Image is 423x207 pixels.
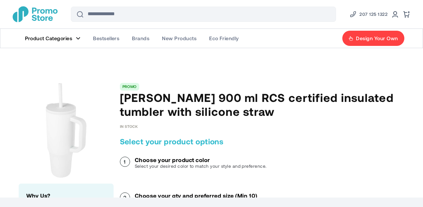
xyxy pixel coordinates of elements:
[135,163,267,169] p: Select your desired color to match your style and preference.
[120,136,405,147] h2: Select your product options
[156,29,203,48] a: New Products
[72,7,88,22] button: Search
[349,10,388,18] a: Phone
[135,157,267,163] h3: Choose your product color
[93,35,119,41] span: Bestsellers
[122,84,137,89] a: PROMO
[26,191,106,200] h2: Why Us?
[132,35,149,41] span: Brands
[13,6,58,22] a: store logo
[120,124,138,129] span: In stock
[135,192,265,199] h3: Choose your qty and preferred size (Min 10)
[87,29,126,48] a: Bestsellers
[25,35,72,41] span: Product Categories
[203,29,245,48] a: Eco Friendly
[19,83,114,178] img: main product photo
[120,91,405,118] h1: [PERSON_NAME] 900 ml RCS certified insulated tumbler with silicone straw
[359,10,388,18] span: 207 125 1322
[120,124,138,129] div: Availability
[162,35,196,41] span: New Products
[126,29,156,48] a: Brands
[209,35,239,41] span: Eco Friendly
[342,30,404,46] a: Design Your Own
[356,35,398,41] span: Design Your Own
[13,6,58,22] img: Promotional Merchandise
[19,29,87,48] a: Product Categories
